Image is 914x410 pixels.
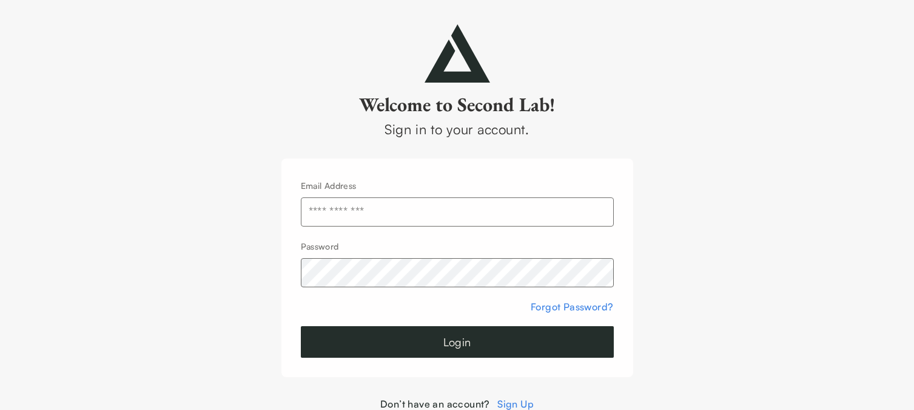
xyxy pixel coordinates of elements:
[301,326,614,358] button: Login
[281,92,633,117] h2: Welcome to Second Lab!
[531,301,613,313] a: Forgot Password?
[425,24,490,83] img: secondlab-logo
[497,398,534,410] a: Sign Up
[281,119,633,139] div: Sign in to your account.
[301,180,357,191] label: Email Address
[301,241,339,251] label: Password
